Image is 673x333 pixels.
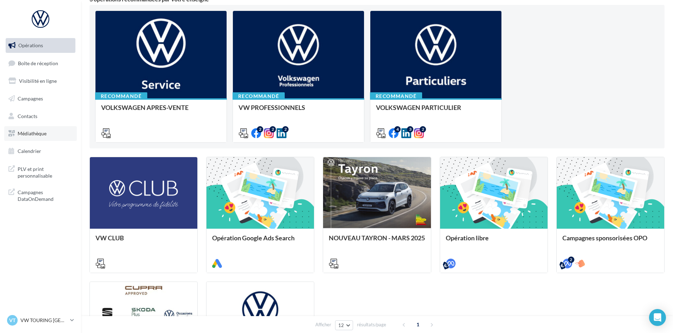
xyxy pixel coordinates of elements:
[18,187,73,203] span: Campagnes DataOnDemand
[18,42,43,48] span: Opérations
[376,104,461,111] span: VOLKSWAGEN PARTICULIER
[370,92,422,100] div: Recommandé
[394,126,401,132] div: 4
[329,234,425,242] span: NOUVEAU TAYRON - MARS 2025
[568,257,574,263] div: 2
[4,74,77,88] a: Visibilité en ligne
[20,317,67,324] p: VW TOURING [GEOGRAPHIC_DATA]
[4,91,77,106] a: Campagnes
[4,144,77,159] a: Calendrier
[335,320,353,330] button: 12
[9,317,16,324] span: VT
[357,321,386,328] span: résultats/page
[4,109,77,124] a: Contacts
[18,60,58,66] span: Boîte de réception
[4,126,77,141] a: Médiathèque
[95,92,147,100] div: Recommandé
[4,56,77,71] a: Boîte de réception
[6,314,75,327] a: VT VW TOURING [GEOGRAPHIC_DATA]
[95,234,124,242] span: VW CLUB
[18,164,73,179] span: PLV et print personnalisable
[407,126,413,132] div: 3
[562,234,647,242] span: Campagnes sponsorisées OPO
[282,126,289,132] div: 2
[19,78,57,84] span: Visibilité en ligne
[412,319,424,330] span: 1
[257,126,263,132] div: 2
[4,161,77,182] a: PLV et print personnalisable
[315,321,331,328] span: Afficher
[4,185,77,205] a: Campagnes DataOnDemand
[18,113,37,119] span: Contacts
[420,126,426,132] div: 2
[649,309,666,326] div: Open Intercom Messenger
[338,322,344,328] span: 12
[101,104,189,111] span: VOLKSWAGEN APRES-VENTE
[18,148,41,154] span: Calendrier
[4,38,77,53] a: Opérations
[239,104,305,111] span: VW PROFESSIONNELS
[446,234,489,242] span: Opération libre
[233,92,285,100] div: Recommandé
[18,130,47,136] span: Médiathèque
[212,234,295,242] span: Opération Google Ads Search
[18,95,43,101] span: Campagnes
[270,126,276,132] div: 2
